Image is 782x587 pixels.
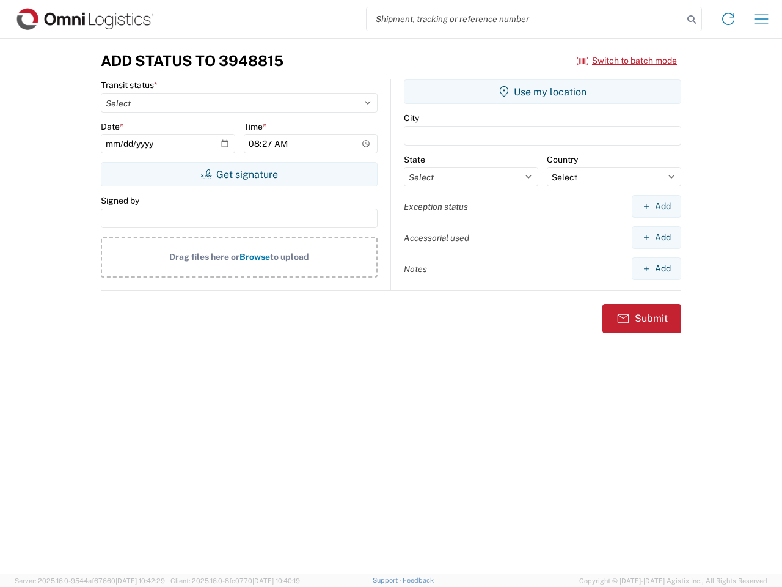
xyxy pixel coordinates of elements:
[632,257,681,280] button: Add
[244,121,266,132] label: Time
[404,201,468,212] label: Exception status
[404,113,419,124] label: City
[373,577,403,584] a: Support
[579,575,767,586] span: Copyright © [DATE]-[DATE] Agistix Inc., All Rights Reserved
[602,304,681,333] button: Submit
[367,7,683,31] input: Shipment, tracking or reference number
[169,252,239,262] span: Drag files here or
[239,252,270,262] span: Browse
[577,51,677,71] button: Switch to batch mode
[404,79,681,104] button: Use my location
[101,162,378,186] button: Get signature
[170,577,300,585] span: Client: 2025.16.0-8fc0770
[547,154,578,165] label: Country
[404,264,427,275] label: Notes
[632,226,681,249] button: Add
[101,52,283,70] h3: Add Status to 3948815
[404,232,469,243] label: Accessorial used
[270,252,309,262] span: to upload
[403,577,434,584] a: Feedback
[252,577,300,585] span: [DATE] 10:40:19
[404,154,425,165] label: State
[632,195,681,218] button: Add
[101,195,139,206] label: Signed by
[101,79,158,90] label: Transit status
[115,577,165,585] span: [DATE] 10:42:29
[101,121,123,132] label: Date
[15,577,165,585] span: Server: 2025.16.0-9544af67660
